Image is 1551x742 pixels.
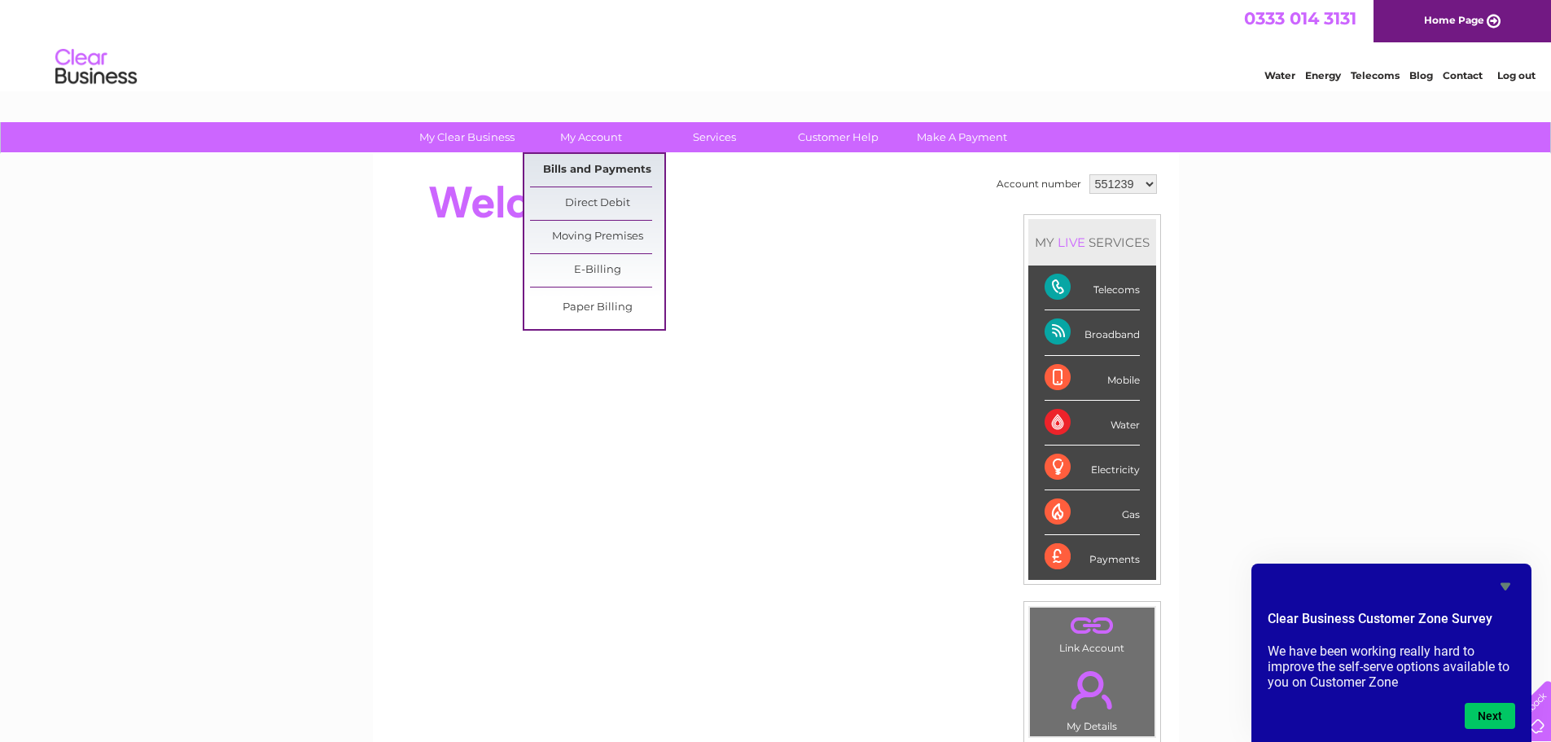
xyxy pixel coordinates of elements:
[647,122,782,152] a: Services
[1496,577,1515,596] button: Hide survey
[1045,310,1140,355] div: Broadband
[530,221,664,253] a: Moving Premises
[524,122,658,152] a: My Account
[1028,219,1156,266] div: MY SERVICES
[1045,266,1140,310] div: Telecoms
[1443,69,1483,81] a: Contact
[1029,607,1155,658] td: Link Account
[1054,235,1089,250] div: LIVE
[530,154,664,187] a: Bills and Payments
[530,254,664,287] a: E-Billing
[392,9,1161,79] div: Clear Business is a trading name of Verastar Limited (registered in [GEOGRAPHIC_DATA] No. 3667643...
[992,170,1085,198] td: Account number
[1465,703,1515,729] button: Next question
[1497,69,1536,81] a: Log out
[1305,69,1341,81] a: Energy
[1268,609,1515,637] h2: Clear Business Customer Zone Survey
[400,122,534,152] a: My Clear Business
[55,42,138,92] img: logo.png
[1034,612,1150,640] a: .
[1045,535,1140,579] div: Payments
[1264,69,1295,81] a: Water
[1045,490,1140,535] div: Gas
[530,187,664,220] a: Direct Debit
[1268,643,1515,690] p: We have been working really hard to improve the self-serve options available to you on Customer Zone
[1045,356,1140,401] div: Mobile
[1045,401,1140,446] div: Water
[771,122,905,152] a: Customer Help
[1045,446,1140,490] div: Electricity
[1029,657,1155,737] td: My Details
[1244,8,1356,29] a: 0333 014 3131
[1351,69,1400,81] a: Telecoms
[1034,661,1150,718] a: .
[1409,69,1433,81] a: Blog
[1268,577,1515,729] div: Clear Business Customer Zone Survey
[530,292,664,324] a: Paper Billing
[895,122,1029,152] a: Make A Payment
